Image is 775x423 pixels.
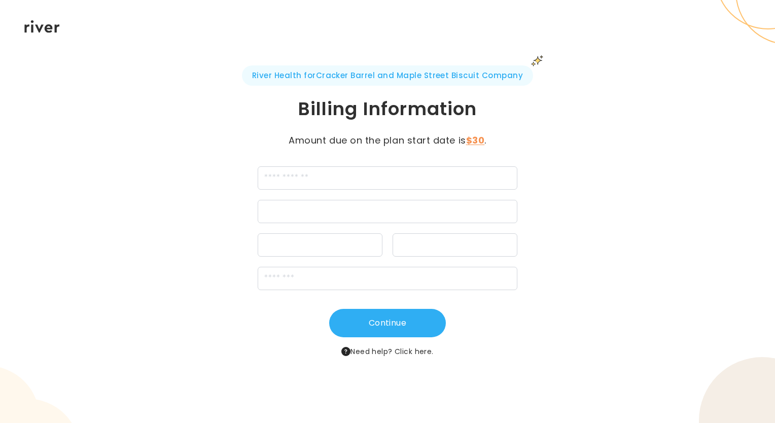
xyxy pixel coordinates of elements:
h1: Billing Information [202,97,573,121]
button: Continue [329,309,446,337]
button: Click here. [395,345,434,358]
iframe: Secure card number input frame [264,207,511,217]
span: River Health for Cracker Barrel and Maple Street Biscuit Company [242,65,533,86]
input: zipCode [258,267,517,290]
iframe: Secure expiration date input frame [264,241,376,251]
span: Need help? [341,345,433,358]
p: Amount due on the plan start date is . [273,133,502,148]
strong: $30 [466,134,485,147]
iframe: Secure CVC input frame [399,241,511,251]
input: cardName [258,166,517,190]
